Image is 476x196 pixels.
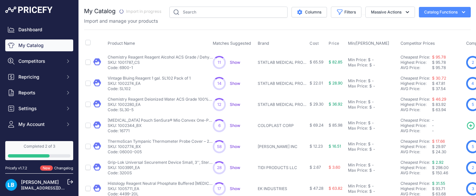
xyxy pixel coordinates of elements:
a: $ 17.66 [432,139,445,144]
div: AVG Price: [400,65,432,70]
div: Highest Price: [400,165,432,170]
a: [EMAIL_ADDRESS][DOMAIN_NAME] [21,185,90,190]
span: Cost [310,41,319,46]
span: $ 65.59 [310,60,323,64]
span: 5 [472,144,474,150]
span: $ 63.82 [329,186,342,191]
span: $ 95.78 [432,60,446,65]
span: 3 [472,186,474,192]
div: Highest Price: [400,186,432,191]
span: $ 69.24 [310,123,324,128]
div: - [371,78,374,84]
button: Catalog Functions [419,7,471,17]
button: Columns [292,7,327,17]
a: Cheapest Price: [400,160,430,165]
span: $ 29.97 [432,144,446,149]
div: Highest Price: [400,102,432,107]
div: Completed 2 of 3 [8,144,71,149]
span: Settings [18,105,61,112]
span: Show [230,102,240,107]
button: Filters [331,7,361,18]
div: $ [369,126,372,131]
span: $ 47.28 [310,186,323,191]
p: Histology Reagent Neutral Phosphate Buffered [MEDICAL_DATA] Fixative 10% 20 Liter 4499-20L Pack of 1 [108,181,213,186]
a: Completed 2 of 3 [5,141,73,160]
div: $ [369,168,372,173]
div: - [372,105,375,110]
div: - [372,168,375,173]
span: $ 12.23 [310,144,323,149]
div: Min Price: [348,120,367,126]
div: Min Price: [348,141,367,147]
a: $ 30.72 [432,76,446,81]
div: Highest Price: [400,123,432,128]
p: ThermoScan Tympanic Thermometer Probe Cover – 200 per Box, Box of 1 [108,139,213,144]
div: $ [369,62,372,68]
button: Competitors [5,55,73,67]
a: Show [230,123,240,128]
span: - [432,118,434,123]
div: - [372,62,375,68]
div: $ [368,120,371,126]
span: Repricing [18,74,61,80]
span: 12 [217,102,221,107]
p: Code: SL102 [108,86,191,91]
div: $ [369,189,372,194]
div: Max Price: [348,105,368,110]
a: Dashboard [5,24,73,36]
div: $ [368,184,371,189]
p: Code: 16771 [108,128,213,134]
span: $ 47.81 [432,81,445,86]
span: Competitor Prices [400,41,435,46]
div: $ 63.94 [432,107,464,112]
span: $ 85.98 [329,123,342,128]
p: Import and manage your products [84,18,158,24]
a: [PERSON_NAME] [21,179,59,185]
p: SKU: 1002274_EA [108,81,191,86]
div: - [372,147,375,152]
span: Product Name [108,41,135,46]
span: 4 [471,81,474,86]
span: My Account [18,121,61,128]
span: Price [329,41,339,46]
span: Show [230,60,240,65]
p: Code: 06000-005 [108,149,213,155]
div: - [371,184,374,189]
div: - [372,84,375,89]
div: $ [369,147,372,152]
div: Max Price: [348,189,368,194]
div: Pricefy v1.7.2 [5,165,27,171]
span: $ 16.51 [329,144,341,149]
span: $ 3.60 [329,165,340,170]
div: $ 37.54 [432,86,464,91]
div: $ [368,141,371,147]
span: Matches Suggested [213,41,251,46]
p: SKU: 1001787_CS [108,60,213,65]
div: $ [368,57,371,62]
div: Min Price: [348,99,367,105]
p: Chemistry Reagent Deionized Water ACS Grade 100% 5 gal. SL30-5 Pack of 1 [108,97,213,102]
div: AVG Price: [400,149,432,155]
div: - [372,189,375,194]
div: Max Price: [348,84,368,89]
button: Reports [5,87,73,99]
span: $ 29.30 [310,102,324,107]
button: Massive Actions [365,7,415,18]
p: Vintage Bluing Reagent 1 gal. SL102 Pack of 1 [108,76,191,81]
span: - [432,123,434,128]
span: $ 82.85 [329,60,342,64]
h2: My Catalog [84,7,116,16]
div: $ [369,84,372,89]
span: Show [230,186,240,191]
a: Changelog [54,166,73,170]
span: 28 [217,165,222,170]
a: Cheapest Price: [400,118,430,123]
div: Min Price: [348,57,367,62]
span: $ 22.01 [310,81,323,86]
span: 5 [472,102,474,108]
div: $ 24.30 [432,149,464,155]
a: My Catalog [5,39,73,51]
span: Show [230,165,240,170]
span: 11 [218,60,221,65]
nav: Sidebar [5,24,73,182]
